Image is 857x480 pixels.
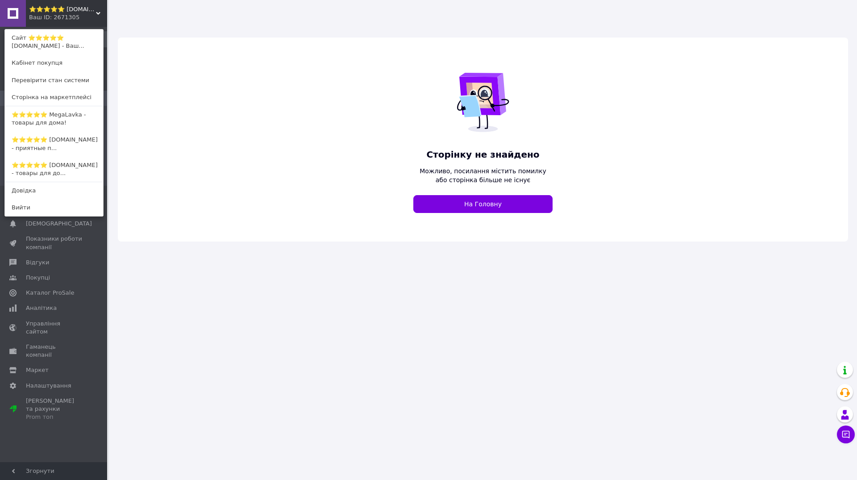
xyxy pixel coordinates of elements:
div: Ваш ID: 2671305 [29,13,67,21]
span: ⭐️⭐️⭐️⭐️⭐️ Lux-Comfort.Com.Ua - Ваш комфортний побут! [29,5,96,13]
a: Сторінка на маркетплейсі [5,89,103,106]
a: ⭐️⭐️⭐️⭐️⭐️ [DOMAIN_NAME] - товары для до... [5,157,103,182]
button: Чат з покупцем [837,426,855,443]
a: Довідка [5,182,103,199]
span: Управління сайтом [26,320,83,336]
a: ⭐️⭐️⭐️⭐️⭐️ [DOMAIN_NAME] - приятные п... [5,131,103,156]
span: Маркет [26,366,49,374]
a: Сайт ⭐️⭐️⭐️⭐️⭐️ [DOMAIN_NAME] - Ваш... [5,29,103,54]
span: Відгуки [26,259,49,267]
span: Сторінку не знайдено [413,148,553,161]
span: Можливо, посилання містить помилку або сторінка більше не існує [413,167,553,184]
a: Кабінет покупця [5,54,103,71]
span: Каталог ProSale [26,289,74,297]
span: Аналітика [26,304,57,312]
a: На Головну [413,195,553,213]
a: ⭐️⭐️⭐️⭐️⭐️ MegaLavka - товары для дома! [5,106,103,131]
span: Налаштування [26,382,71,390]
span: [DEMOGRAPHIC_DATA] [26,220,92,228]
span: [PERSON_NAME] та рахунки [26,397,83,422]
span: Покупці [26,274,50,282]
a: Вийти [5,199,103,216]
span: Показники роботи компанії [26,235,83,251]
span: Гаманець компанії [26,343,83,359]
a: Перевірити стан системи [5,72,103,89]
div: Prom топ [26,413,83,421]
